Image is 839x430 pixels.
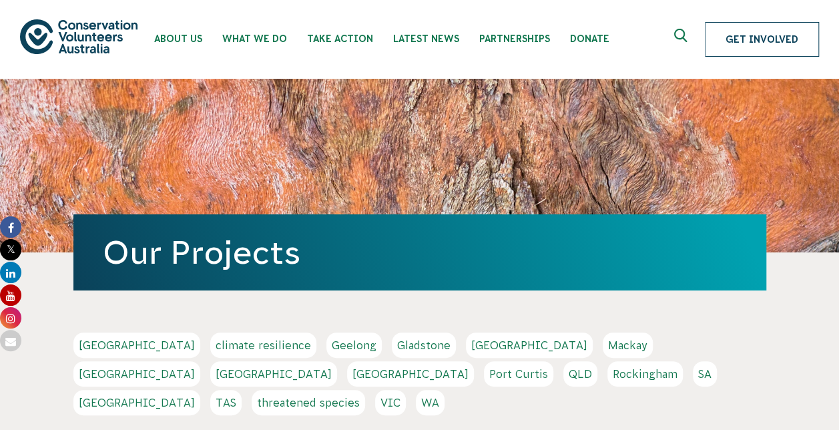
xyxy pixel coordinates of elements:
[222,33,287,44] span: What We Do
[563,361,597,387] a: QLD
[154,33,202,44] span: About Us
[375,390,406,415] a: VIC
[570,33,609,44] span: Donate
[73,390,200,415] a: [GEOGRAPHIC_DATA]
[705,22,819,57] a: Get Involved
[210,390,242,415] a: TAS
[326,333,382,358] a: Geelong
[307,33,373,44] span: Take Action
[252,390,365,415] a: threatened species
[603,333,653,358] a: Mackay
[484,361,553,387] a: Port Curtis
[693,361,717,387] a: SA
[674,29,691,50] span: Expand search box
[210,361,337,387] a: [GEOGRAPHIC_DATA]
[347,361,474,387] a: [GEOGRAPHIC_DATA]
[210,333,316,358] a: climate resilience
[466,333,593,358] a: [GEOGRAPHIC_DATA]
[607,361,683,387] a: Rockingham
[392,333,456,358] a: Gladstone
[666,23,698,55] button: Expand search box Close search box
[20,19,137,53] img: logo.svg
[73,333,200,358] a: [GEOGRAPHIC_DATA]
[393,33,459,44] span: Latest News
[416,390,445,415] a: WA
[73,361,200,387] a: [GEOGRAPHIC_DATA]
[479,33,550,44] span: Partnerships
[103,234,300,270] a: Our Projects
